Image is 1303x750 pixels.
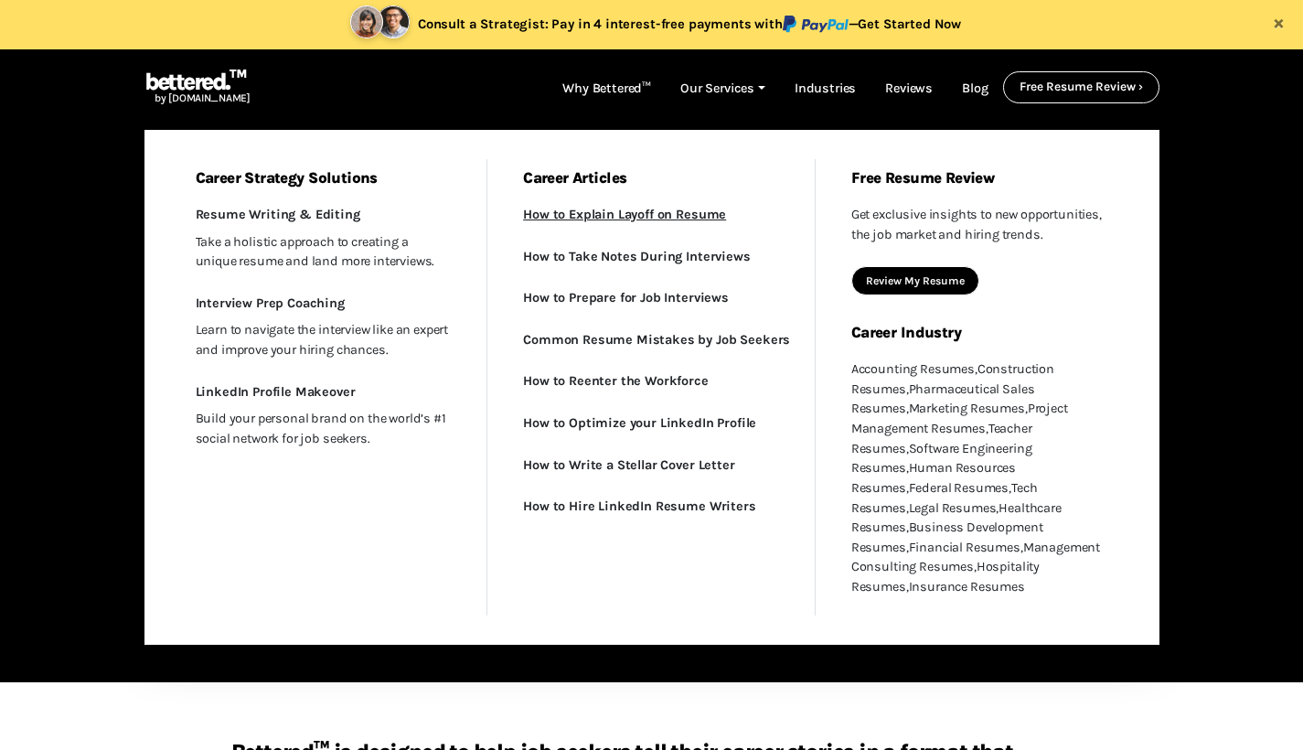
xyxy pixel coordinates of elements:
a: Free Resume Review › [1020,80,1143,93]
a: Why Bettered™ [548,71,666,106]
p: Build your personal brand on the world’s #1 social network for job seekers. [174,405,474,452]
a: Industries [780,71,870,106]
a: Project Management Resumes [851,401,1068,436]
a: Healthcare Resumes [851,500,1062,536]
p: How to Prepare for Job Interviews [523,288,779,308]
p: Get exclusive insights to new opportunities, the job market and hiring trends. [829,201,1130,248]
p: How to Write a Stellar Cover Letter [523,455,779,476]
a: How to Explain Layoff on Resume [501,201,801,243]
a: Reviews [870,71,947,106]
p: How to Hire LinkedIn Resume Writers [523,497,779,517]
a: Hospitality Resumes [851,559,1040,595]
a: Get Started Now [858,16,961,32]
a: How to Prepare for Job Interviews [501,284,801,327]
a: Teacher Resumes [851,421,1032,456]
a: Software Engineering Resumes [851,441,1032,477]
a: Review My Resume [866,274,965,287]
p: How to Reenter the Workforce [523,371,779,391]
span: Consult a Strategist: Pay in 4 interest-free payments with — [418,16,961,32]
a: How to Optimize your LinkedIn Profile [501,410,801,452]
strong: Career Articles [501,159,801,201]
p: How to Explain Layoff on Resume [523,205,779,225]
a: How to Hire LinkedIn Resume Writers [501,493,801,535]
a: Insurance Resumes [909,579,1025,595]
button: Review My Resume [851,266,980,295]
a: Business Development Resumes [851,520,1043,555]
a: Tech Resumes [851,480,1038,516]
p: How to Optimize your LinkedIn Profile [523,413,779,434]
a: Common Resume Mistakes by Job Seekers [501,327,801,369]
button: Free Resume Review › [1003,71,1159,102]
strong: Career Strategy Solutions [174,159,474,201]
a: Resume Writing & Editing [174,201,474,229]
a: How to Write a Stellar Cover Letter [501,452,801,494]
p: Common Resume Mistakes by Job Seekers [523,330,779,350]
img: paypal.svg [783,16,849,33]
a: Construction Resumes [851,361,1054,397]
a: Accounting Resumes [851,361,975,377]
a: Financial Resumes [909,540,1020,555]
p: How to Take Notes During Interviews [523,247,779,267]
a: Pharmaceutical Sales Resumes [851,381,1035,417]
a: Human Resources Resumes [851,460,1016,496]
p: , , , , , , , , , , , , , , , , [829,356,1130,600]
a: LinkedIn Profile Makeover [174,379,474,406]
a: Our Services [666,71,780,106]
a: Legal Resumes [909,500,997,516]
a: Federal Resumes [909,480,1009,496]
a: Interview Prep Coaching [174,290,474,317]
span: by [DOMAIN_NAME] [144,91,251,104]
span: × [1273,9,1285,35]
strong: Free Resume Review [829,159,1130,201]
p: Take a holistic approach to creating a unique resume and land more interviews. [174,229,474,275]
a: bettered.™by [DOMAIN_NAME] [144,71,251,106]
a: How to Take Notes During Interviews [501,243,801,285]
a: Blog [947,71,1002,106]
strong: Career Industry [829,314,1130,356]
a: Marketing Resumes [909,401,1025,416]
p: Learn to navigate the interview like an expert and improve your hiring chances. [174,316,474,363]
div: Our Services [144,130,1159,644]
a: How to Reenter the Workforce [501,368,801,410]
